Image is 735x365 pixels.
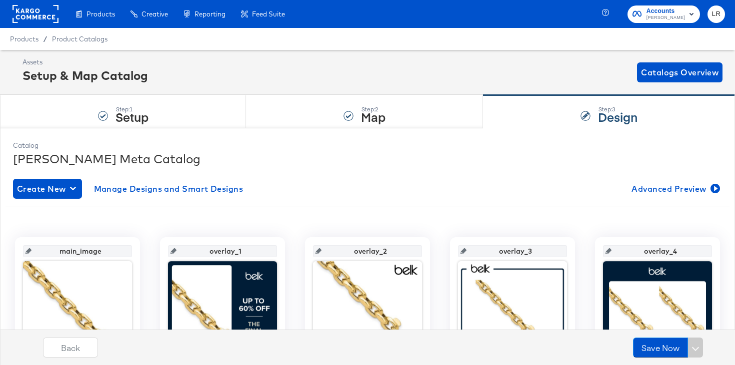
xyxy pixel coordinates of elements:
div: Step: 3 [598,106,637,113]
div: Setup & Map Catalog [22,67,148,84]
button: Save Now [633,338,688,358]
span: LR [711,8,721,20]
span: Manage Designs and Smart Designs [94,182,243,196]
span: Catalogs Overview [641,65,718,79]
span: Advanced Preview [631,182,718,196]
button: LR [707,5,725,23]
span: Creative [141,10,168,18]
div: Step: 2 [361,106,385,113]
strong: Setup [115,108,148,125]
div: Assets [22,57,148,67]
a: Product Catalogs [52,35,107,43]
strong: Design [598,108,637,125]
button: Back [43,338,98,358]
div: Step: 1 [115,106,148,113]
button: Advanced Preview [627,179,722,199]
button: Catalogs Overview [637,62,722,82]
span: Reporting [194,10,225,18]
span: [PERSON_NAME] [646,14,685,22]
span: Products [86,10,115,18]
strong: Map [361,108,385,125]
div: Catalog [13,141,722,150]
button: Manage Designs and Smart Designs [90,179,247,199]
span: Accounts [646,6,685,16]
span: Feed Suite [252,10,285,18]
button: Accounts[PERSON_NAME] [627,5,700,23]
span: / [38,35,52,43]
span: Create New [17,182,78,196]
span: Products [10,35,38,43]
div: [PERSON_NAME] Meta Catalog [13,150,722,167]
button: Create New [13,179,82,199]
